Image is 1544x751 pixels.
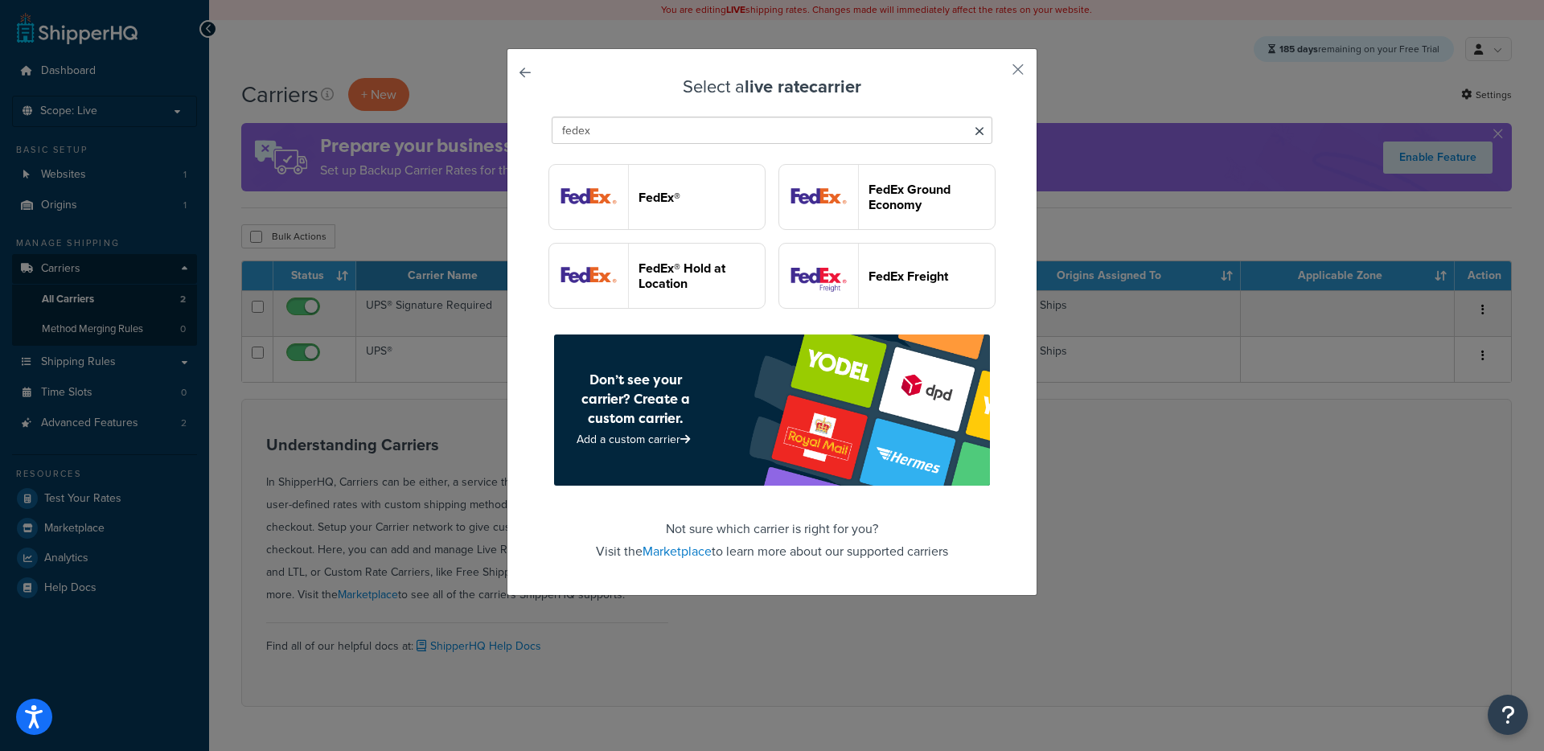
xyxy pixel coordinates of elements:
[549,244,628,308] img: fedExLocation logo
[643,542,712,560] a: Marketplace
[549,165,628,229] img: fedEx logo
[548,243,766,309] button: fedExLocation logoFedEx® Hold at Location
[548,77,996,96] h3: Select a
[779,165,858,229] img: smartPost logo
[868,182,995,212] header: FedEx Ground Economy
[639,190,765,205] header: FedEx®
[552,117,992,144] input: Search Carriers
[639,261,765,291] header: FedEx® Hold at Location
[778,243,996,309] button: fedExFreight logoFedEx Freight
[577,431,694,448] a: Add a custom carrier
[564,370,707,428] h4: Don’t see your carrier? Create a custom carrier.
[779,244,858,308] img: fedExFreight logo
[548,334,996,563] footer: Not sure which carrier is right for you? Visit the to learn more about our supported carriers
[975,121,984,143] span: Clear search query
[1488,695,1528,735] button: Open Resource Center
[868,269,995,284] header: FedEx Freight
[548,164,766,230] button: fedEx logoFedEx®
[745,73,861,100] strong: live rate carrier
[778,164,996,230] button: smartPost logoFedEx Ground Economy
